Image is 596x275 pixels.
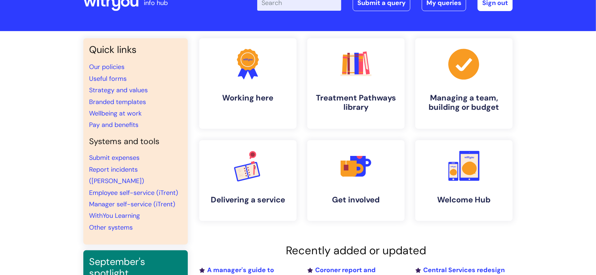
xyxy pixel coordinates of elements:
a: Manager self-service (iTrent) [89,200,175,208]
a: Other systems [89,223,133,232]
h4: Systems and tools [89,137,182,147]
a: Treatment Pathways library [307,38,405,129]
h4: Get involved [313,195,399,205]
h4: Working here [205,93,291,103]
a: Managing a team, building or budget [415,38,513,129]
a: Branded templates [89,98,146,106]
a: Our policies [89,63,124,71]
h2: Recently added or updated [199,244,513,257]
h4: Welcome Hub [421,195,507,205]
h4: Treatment Pathways library [313,93,399,112]
a: Submit expenses [89,153,140,162]
a: Report incidents ([PERSON_NAME]) [89,165,144,185]
a: Wellbeing at work [89,109,142,118]
a: WithYou Learning [89,211,140,220]
a: Working here [199,38,297,129]
a: Get involved [307,140,405,221]
a: Welcome Hub [415,140,513,221]
a: Strategy and values [89,86,148,94]
a: Employee self-service (iTrent) [89,188,178,197]
a: Delivering a service [199,140,297,221]
a: Useful forms [89,74,127,83]
h3: Quick links [89,44,182,55]
h4: Delivering a service [205,195,291,205]
h4: Managing a team, building or budget [421,93,507,112]
a: Pay and benefits [89,121,138,129]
